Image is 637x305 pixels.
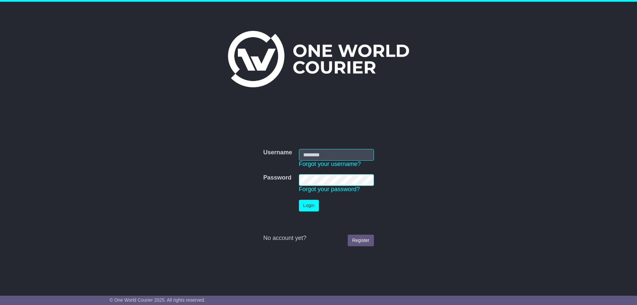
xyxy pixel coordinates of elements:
span: © One World Courier 2025. All rights reserved. [109,297,205,303]
button: Login [299,200,319,211]
a: Forgot your username? [299,161,361,167]
img: One World [228,31,409,87]
label: Password [263,174,291,182]
div: No account yet? [263,235,374,242]
label: Username [263,149,292,156]
a: Register [348,235,374,246]
a: Forgot your password? [299,186,360,192]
